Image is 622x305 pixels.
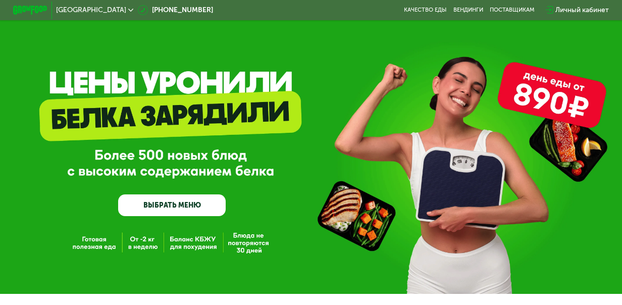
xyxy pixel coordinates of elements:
a: Вендинги [453,7,483,14]
a: ВЫБРАТЬ МЕНЮ [118,194,226,216]
span: [GEOGRAPHIC_DATA] [56,7,126,14]
a: Качество еды [404,7,446,14]
div: Личный кабинет [555,5,609,16]
div: поставщикам [490,7,534,14]
a: [PHONE_NUMBER] [138,5,213,16]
